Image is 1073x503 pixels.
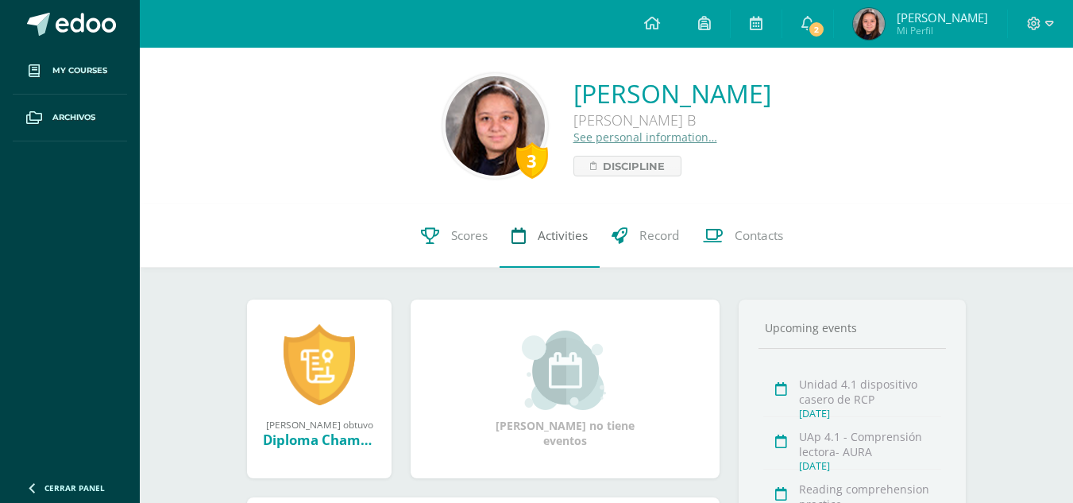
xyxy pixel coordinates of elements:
[573,76,771,110] a: [PERSON_NAME]
[13,95,127,141] a: Archivos
[799,459,941,473] div: [DATE]
[799,407,941,420] div: [DATE]
[13,48,127,95] a: My courses
[603,157,665,176] span: Discipline
[600,204,691,268] a: Record
[522,331,608,410] img: event_small.png
[897,10,988,25] span: [PERSON_NAME]
[44,482,105,493] span: Cerrar panel
[799,377,941,407] div: Unidad 4.1 dispositivo casero de RCP
[451,227,488,244] span: Scores
[691,204,795,268] a: Contacts
[799,429,941,459] div: UAp 4.1 - Comprensión lectora- AURA
[52,64,107,77] span: My courses
[573,156,681,176] a: Discipline
[409,204,500,268] a: Scores
[516,142,548,179] div: 3
[446,76,545,176] img: 35d64f28859e9f7ea3d8b0c7041f7c8f.png
[538,227,588,244] span: Activities
[263,431,376,449] div: Diploma Champagnat
[853,8,885,40] img: 138b561436a60a2d6843bc9f600a6181.png
[263,418,376,431] div: [PERSON_NAME] obtuvo
[52,111,95,124] span: Archivos
[639,227,679,244] span: Record
[808,21,825,38] span: 2
[486,331,645,448] div: [PERSON_NAME] no tiene eventos
[573,130,717,145] a: See personal information…
[758,320,946,335] div: Upcoming events
[500,204,600,268] a: Activities
[897,24,988,37] span: Mi Perfil
[735,227,783,244] span: Contacts
[573,110,771,130] div: [PERSON_NAME] B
